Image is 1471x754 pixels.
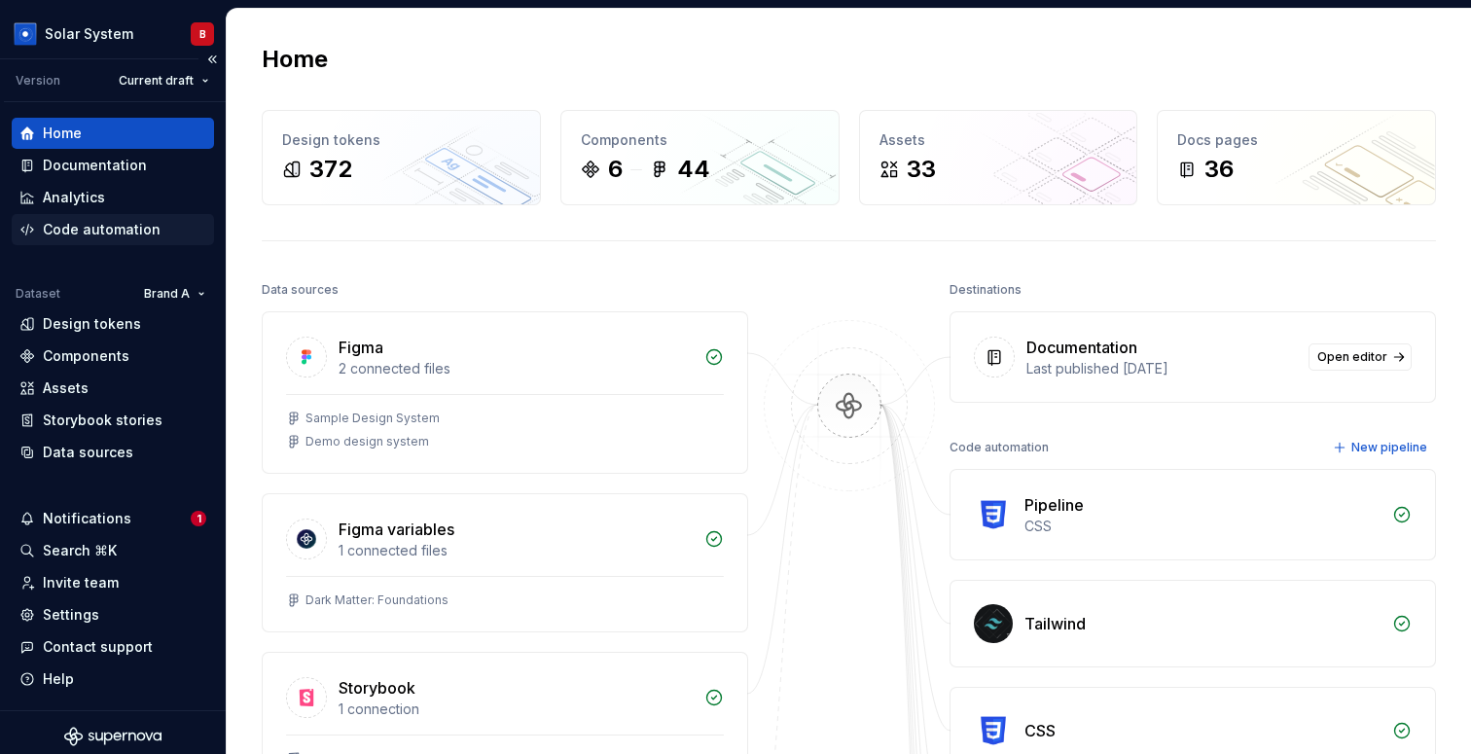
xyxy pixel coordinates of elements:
a: Docs pages36 [1157,110,1436,205]
a: Design tokens372 [262,110,541,205]
a: Settings [12,599,214,630]
div: Home [43,124,82,143]
a: Components644 [560,110,840,205]
a: Storybook stories [12,405,214,436]
a: Documentation [12,150,214,181]
div: Analytics [43,188,105,207]
span: New pipeline [1351,440,1427,455]
span: 1 [191,511,206,526]
div: Data sources [43,443,133,462]
a: Assets [12,373,214,404]
button: Search ⌘K [12,535,214,566]
div: 372 [309,154,352,185]
div: Tailwind [1024,612,1086,635]
svg: Supernova Logo [64,727,161,746]
div: Components [581,130,819,150]
span: Open editor [1317,349,1387,365]
button: Brand A [135,280,214,307]
div: Code automation [950,434,1049,461]
div: Storybook stories [43,411,162,430]
button: Contact support [12,631,214,663]
div: Figma [339,336,383,359]
div: Version [16,73,60,89]
a: Analytics [12,182,214,213]
div: Docs pages [1177,130,1416,150]
div: Components [43,346,129,366]
button: Notifications1 [12,503,214,534]
div: Documentation [43,156,147,175]
a: Data sources [12,437,214,468]
button: Solar SystemB [4,13,222,54]
div: 1 connection [339,700,693,719]
a: Design tokens [12,308,214,340]
div: Code automation [43,220,161,239]
a: Figma2 connected filesSample Design SystemDemo design system [262,311,748,474]
div: Sample Design System [305,411,440,426]
a: Open editor [1309,343,1412,371]
h2: Home [262,44,328,75]
div: Figma variables [339,518,454,541]
div: Last published [DATE] [1026,359,1297,378]
button: Collapse sidebar [198,46,226,73]
div: Assets [879,130,1118,150]
div: Design tokens [282,130,520,150]
span: Brand A [144,286,190,302]
div: Search ⌘K [43,541,117,560]
div: Invite team [43,573,119,592]
a: Assets33 [859,110,1138,205]
div: Storybook [339,676,415,700]
div: 36 [1204,154,1234,185]
div: CSS [1024,517,1381,536]
div: Destinations [950,276,1022,304]
div: Assets [43,378,89,398]
div: Design tokens [43,314,141,334]
a: Home [12,118,214,149]
div: Settings [43,605,99,625]
div: Dark Matter: Foundations [305,592,448,608]
img: 049812b6-2877-400d-9dc9-987621144c16.png [14,22,37,46]
div: Help [43,669,74,689]
div: Contact support [43,637,153,657]
div: 2 connected files [339,359,693,378]
div: Notifications [43,509,131,528]
div: Documentation [1026,336,1137,359]
button: Current draft [110,67,218,94]
a: Figma variables1 connected filesDark Matter: Foundations [262,493,748,632]
div: Data sources [262,276,339,304]
button: New pipeline [1327,434,1436,461]
a: Code automation [12,214,214,245]
span: Current draft [119,73,194,89]
div: 6 [608,154,623,185]
div: 1 connected files [339,541,693,560]
div: CSS [1024,719,1056,742]
div: Demo design system [305,434,429,449]
div: 33 [907,154,936,185]
div: Dataset [16,286,60,302]
a: Invite team [12,567,214,598]
div: 44 [677,154,710,185]
div: B [199,26,206,42]
div: Solar System [45,24,133,44]
a: Components [12,341,214,372]
button: Help [12,664,214,695]
div: Pipeline [1024,493,1084,517]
